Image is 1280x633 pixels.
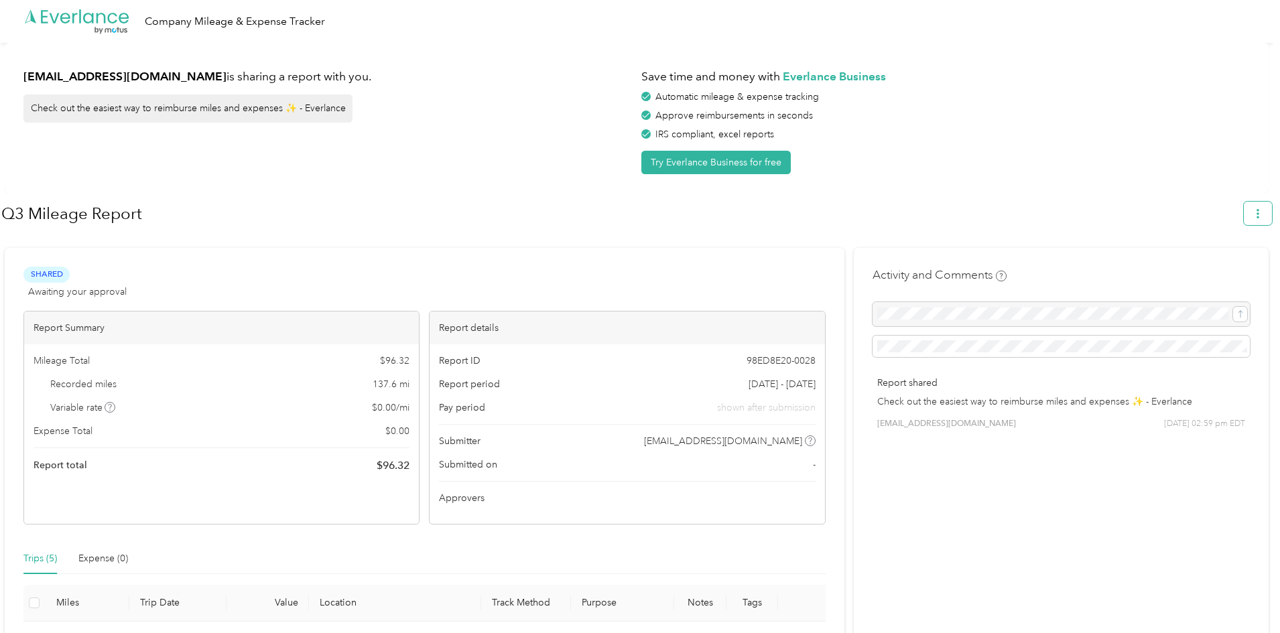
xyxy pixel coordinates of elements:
span: Submitted on [439,458,497,472]
span: shown after submission [717,401,816,415]
span: $ 0.00 [385,424,409,438]
span: [EMAIL_ADDRESS][DOMAIN_NAME] [877,418,1016,430]
th: Trip Date [129,585,226,622]
span: Expense Total [34,424,92,438]
span: Shared [23,267,70,282]
span: 137.6 mi [373,377,409,391]
span: Awaiting your approval [28,285,127,299]
th: Track Method [481,585,571,622]
span: [DATE] 02:59 pm EDT [1164,418,1245,430]
th: Tags [726,585,778,622]
span: 98ED8E20-0028 [747,354,816,368]
button: Try Everlance Business for free [641,151,791,174]
th: Value [227,585,309,622]
div: Company Mileage & Expense Tracker [145,13,325,30]
span: $ 96.32 [380,354,409,368]
h1: is sharing a report with you. [23,68,632,85]
div: Expense (0) [78,551,128,566]
span: Report ID [439,354,481,368]
th: Location [309,585,481,622]
span: - [813,458,816,472]
span: Report total [34,458,87,472]
th: Miles [46,585,130,622]
div: Report Summary [24,311,419,344]
p: Report shared [877,376,1245,390]
span: Approvers [439,491,485,505]
span: Recorded miles [50,377,117,391]
div: Trips (5) [23,551,57,566]
th: Notes [674,585,726,622]
span: Pay period [439,401,485,415]
span: Report period [439,377,500,391]
span: Submitter [439,434,481,448]
div: Report details [430,311,824,344]
th: Purpose [571,585,674,622]
span: [EMAIL_ADDRESS][DOMAIN_NAME] [644,434,802,448]
h1: Q3 Mileage Report [1,198,1234,230]
span: [DATE] - [DATE] [749,377,816,391]
h1: Save time and money with [641,68,1250,85]
strong: Everlance Business [783,69,886,83]
strong: [EMAIL_ADDRESS][DOMAIN_NAME] [23,69,227,83]
p: Check out the easiest way to reimburse miles and expenses ✨ - Everlance [877,395,1245,409]
span: Automatic mileage & expense tracking [655,91,819,102]
h4: Activity and Comments [873,267,1007,283]
span: Approve reimbursements in seconds [655,110,813,121]
span: IRS compliant, excel reports [655,129,774,140]
div: Check out the easiest way to reimburse miles and expenses ✨ - Everlance [23,94,353,123]
span: Variable rate [50,401,116,415]
span: $ 96.32 [377,458,409,474]
span: Mileage Total [34,354,90,368]
span: $ 0.00 / mi [372,401,409,415]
